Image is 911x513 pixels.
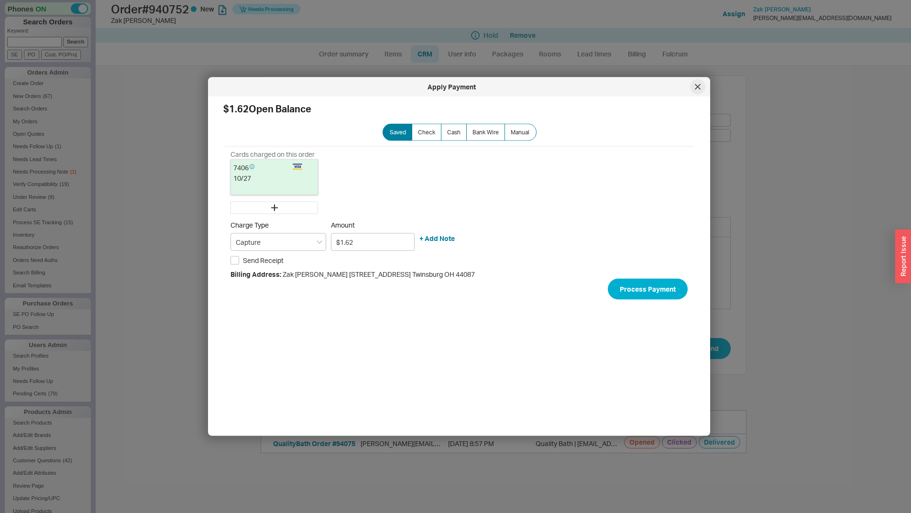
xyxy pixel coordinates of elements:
span: Saved [390,129,406,136]
span: Manual [511,129,529,136]
span: Process Payment [620,284,676,295]
div: 10 / 27 [233,174,315,183]
span: Send Receipt [243,256,284,265]
div: 7406 [233,162,288,174]
span: Billing Address: [230,270,281,278]
input: Send Receipt [230,256,239,265]
div: Cards charged on this order [230,150,688,159]
input: Amount [331,233,415,251]
div: Apply Payment [213,82,690,92]
span: Amount [331,221,415,229]
div: Zak [PERSON_NAME] [STREET_ADDRESS] Twinsburg OH 44087 [230,269,688,279]
span: Bank Wire [472,129,499,136]
button: + Add Note [419,234,455,243]
h2: $1.62 Open Balance [223,104,695,114]
button: Process Payment [608,279,688,300]
span: Charge Type [230,221,269,229]
input: Select... [230,233,326,251]
svg: open menu [317,240,322,244]
span: Check [418,129,435,136]
span: Cash [447,129,461,136]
